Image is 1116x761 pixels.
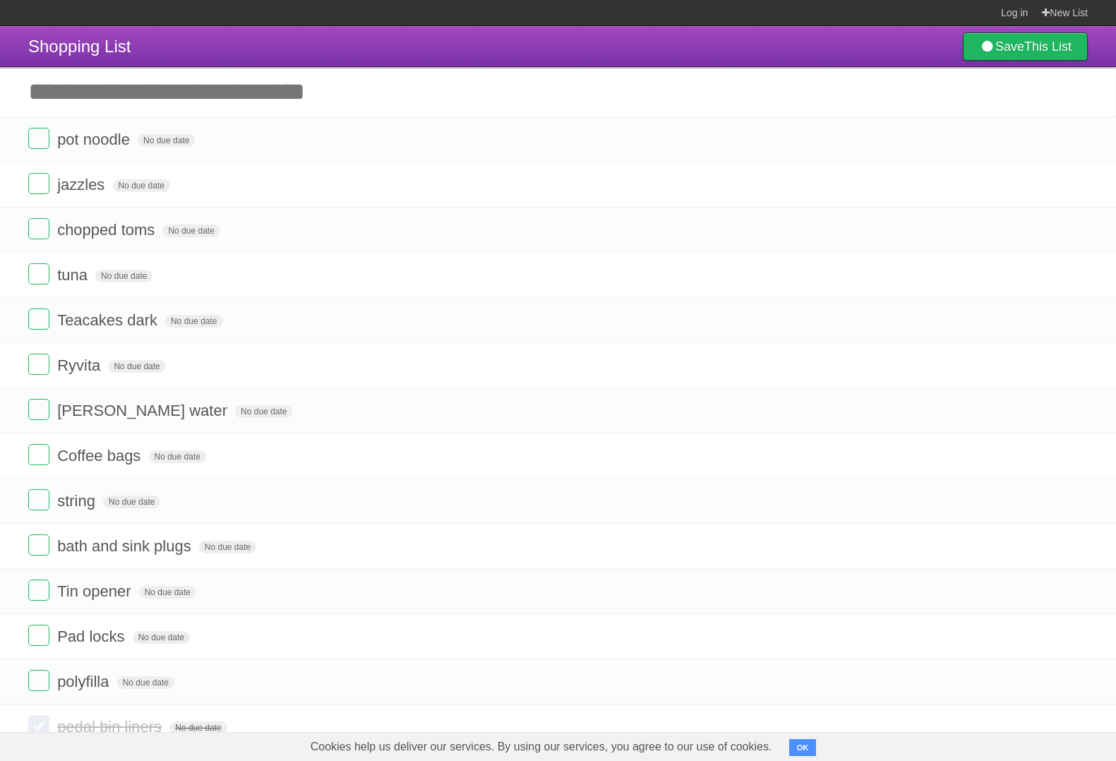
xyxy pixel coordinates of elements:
[57,673,112,690] span: polyfilla
[57,311,161,329] span: Teacakes dark
[28,308,49,330] label: Done
[57,537,195,555] span: bath and sink plugs
[95,270,152,282] span: No due date
[28,625,49,646] label: Done
[28,218,49,239] label: Done
[57,492,99,510] span: string
[296,733,786,761] span: Cookies help us deliver our services. By using our services, you agree to our use of cookies.
[28,489,49,510] label: Done
[103,496,160,508] span: No due date
[28,534,49,556] label: Done
[108,360,165,373] span: No due date
[138,134,195,147] span: No due date
[57,131,133,148] span: pot noodle
[789,739,817,756] button: OK
[28,670,49,691] label: Done
[57,628,128,645] span: Pad locks
[57,356,104,374] span: Ryvita
[57,176,108,193] span: jazzles
[57,718,165,736] span: pedal bin liners
[28,37,131,56] span: Shopping List
[133,631,190,644] span: No due date
[199,541,256,553] span: No due date
[28,580,49,601] label: Done
[963,32,1088,61] a: SaveThis List
[28,263,49,284] label: Done
[57,221,158,239] span: chopped toms
[165,315,222,328] span: No due date
[28,173,49,194] label: Done
[1024,40,1072,54] b: This List
[57,447,144,465] span: Coffee bags
[149,450,206,463] span: No due date
[28,715,49,736] label: Done
[235,405,292,418] span: No due date
[139,586,196,599] span: No due date
[28,354,49,375] label: Done
[57,266,91,284] span: tuna
[113,179,170,192] span: No due date
[57,402,231,419] span: [PERSON_NAME] water
[28,399,49,420] label: Done
[28,128,49,149] label: Done
[28,444,49,465] label: Done
[169,721,227,734] span: No due date
[117,676,174,689] span: No due date
[57,582,134,600] span: Tin opener
[162,224,220,237] span: No due date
